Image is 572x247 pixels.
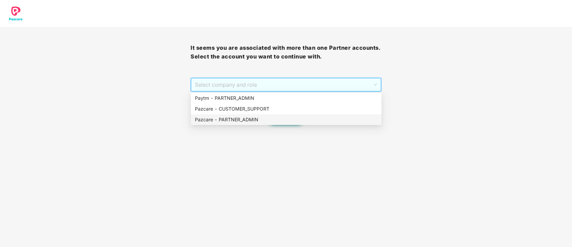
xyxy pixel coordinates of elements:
div: Paytm - PARTNER_ADMIN [195,94,377,102]
h3: It seems you are associated with more than one Partner accounts. Select the account you want to c... [191,44,381,61]
span: Select company and role [195,78,377,91]
div: Pazcare - PARTNER_ADMIN [195,116,377,123]
div: Pazcare - CUSTOMER_SUPPORT [191,104,381,114]
div: Paytm - PARTNER_ADMIN [191,93,381,104]
div: Pazcare - CUSTOMER_SUPPORT [195,105,377,113]
div: Pazcare - PARTNER_ADMIN [191,114,381,125]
